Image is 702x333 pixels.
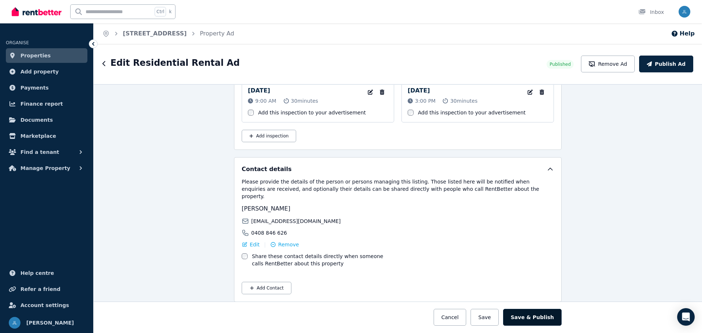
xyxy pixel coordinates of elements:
span: [PERSON_NAME] [26,318,74,327]
span: Properties [20,51,51,60]
a: Add property [6,64,87,79]
p: [DATE] [248,86,270,95]
img: Jacqueline Larratt [679,6,690,18]
span: [PERSON_NAME] [242,205,290,212]
button: Help [671,29,695,38]
span: Marketplace [20,132,56,140]
button: Add inspection [242,130,296,142]
span: Ctrl [155,7,166,16]
span: Refer a friend [20,285,60,294]
h5: Contact details [242,165,292,174]
span: Remove [278,241,299,248]
a: [STREET_ADDRESS] [123,30,187,37]
span: 30 minutes [450,97,478,105]
button: Publish Ad [639,56,693,72]
span: | [264,241,266,248]
div: Open Intercom Messenger [677,308,695,326]
span: [EMAIL_ADDRESS][DOMAIN_NAME] [251,217,341,225]
a: Property Ad [200,30,234,37]
div: Inbox [638,8,664,16]
button: Cancel [434,309,466,326]
span: Edit [250,241,260,248]
span: ORGANISE [6,40,29,45]
a: Finance report [6,97,87,111]
button: Remove [270,241,299,248]
button: Find a tenant [6,145,87,159]
span: Add property [20,67,59,76]
span: Finance report [20,99,63,108]
a: Refer a friend [6,282,87,296]
button: Add Contact [242,282,291,294]
p: Please provide the details of the person or persons managing this listing. Those listed here will... [242,178,554,200]
span: k [169,9,171,15]
a: Account settings [6,298,87,313]
span: Manage Property [20,164,70,173]
label: Share these contact details directly when someone calls RentBetter about this property [252,253,396,267]
a: Documents [6,113,87,127]
span: Help centre [20,269,54,277]
img: Jacqueline Larratt [9,317,20,329]
label: Add this inspection to your advertisement [418,109,526,116]
span: Documents [20,116,53,124]
button: Edit [242,241,260,248]
nav: Breadcrumb [94,23,243,44]
a: Help centre [6,266,87,280]
button: Save & Publish [503,309,562,326]
button: Remove Ad [581,56,635,72]
a: Properties [6,48,87,63]
span: 0408 846 626 [251,229,287,236]
span: 9:00 AM [255,97,276,105]
span: Account settings [20,301,69,310]
a: Marketplace [6,129,87,143]
span: 3:00 PM [415,97,435,105]
a: Payments [6,80,87,95]
span: Find a tenant [20,148,59,156]
h1: Edit Residential Rental Ad [110,57,240,69]
button: Manage Property [6,161,87,175]
p: [DATE] [408,86,430,95]
span: 30 minutes [291,97,318,105]
img: RentBetter [12,6,61,17]
label: Add this inspection to your advertisement [258,109,366,116]
button: Save [471,309,498,326]
span: Published [550,61,571,67]
span: Payments [20,83,49,92]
